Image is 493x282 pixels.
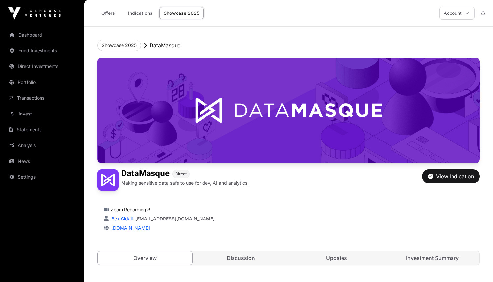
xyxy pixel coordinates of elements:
a: Fund Investments [5,43,79,58]
span: Direct [175,171,187,177]
a: Direct Investments [5,59,79,74]
a: [DOMAIN_NAME] [109,225,150,231]
a: Offers [95,7,121,19]
a: Showcase 2025 [159,7,204,19]
a: Dashboard [5,28,79,42]
a: Invest [5,107,79,121]
a: Zoom Recording [111,207,150,212]
nav: Tabs [98,251,479,265]
a: Analysis [5,138,79,153]
a: Investment Summary [385,251,479,265]
img: Icehouse Ventures Logo [8,7,61,20]
a: Indications [124,7,157,19]
a: Transactions [5,91,79,105]
a: News [5,154,79,168]
p: Making sensitive data safe to use for dev, AI and analytics. [121,180,249,186]
a: Settings [5,170,79,184]
a: [EMAIL_ADDRESS][DOMAIN_NAME] [135,216,215,222]
a: Statements [5,122,79,137]
h1: DataMasque [121,169,170,178]
div: View Indication [428,172,474,180]
a: Bex Gidall [110,216,133,221]
a: Portfolio [5,75,79,90]
a: Discussion [194,251,288,265]
iframe: Chat Widget [460,250,493,282]
button: View Indication [422,169,480,183]
button: Showcase 2025 [97,40,141,51]
button: Account [439,7,475,20]
p: DataMasque [150,41,180,49]
a: Updates [289,251,384,265]
img: DataMasque [97,169,119,191]
a: View Indication [422,176,480,183]
img: DataMasque [97,58,480,163]
a: Overview [97,251,193,265]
